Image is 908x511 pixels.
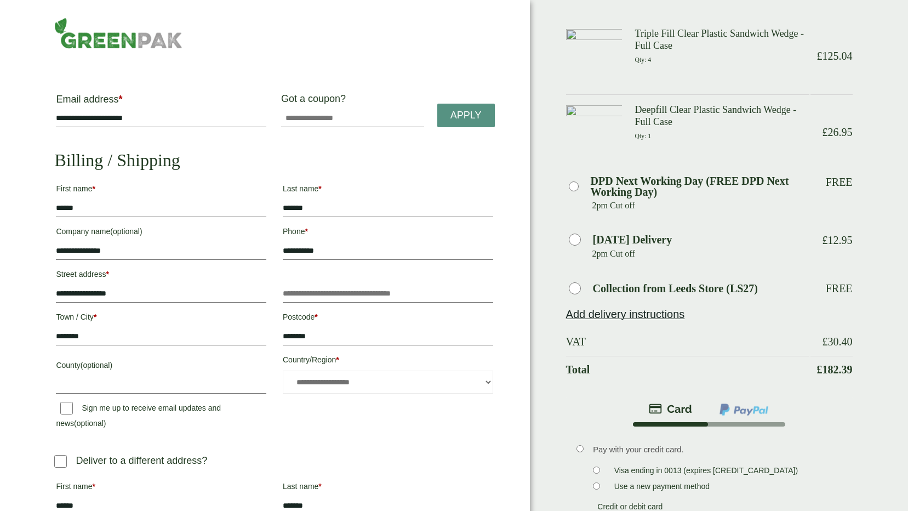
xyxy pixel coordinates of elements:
small: Qty: 1 [635,133,651,140]
abbr: required [336,355,339,364]
label: Visa ending in 0013 (expires [CREDIT_CARD_DATA]) [610,466,802,478]
bdi: 26.95 [823,126,853,138]
label: DPD Next Working Day (FREE DPD Next Working Day) [591,175,809,197]
abbr: required [106,270,108,279]
label: Company name [56,224,266,242]
label: Got a coupon? [281,93,350,110]
img: stripe.png [649,402,692,416]
p: Free [826,282,853,295]
span: £ [823,234,828,246]
label: Sign me up to receive email updates and news [56,404,221,431]
th: VAT [566,328,809,355]
span: (optional) [110,227,142,236]
span: £ [817,364,823,376]
abbr: required [315,313,317,321]
span: (optional) [81,361,112,370]
label: Email address [56,94,266,110]
p: Deliver to a different address? [76,453,207,468]
small: Qty: 4 [635,56,651,64]
label: Town / City [56,309,266,328]
h2: Billing / Shipping [54,150,494,171]
p: 2pm Cut off [592,246,809,262]
span: £ [817,50,823,62]
abbr: required [118,94,122,105]
p: 2pm Cut off [592,197,809,214]
label: Phone [283,224,493,242]
input: Sign me up to receive email updates and news(optional) [60,402,73,415]
label: Use a new payment method [610,482,714,494]
abbr: required [93,482,95,491]
abbr: required [305,227,307,236]
abbr: required [318,184,321,193]
abbr: required [318,482,321,491]
th: Total [566,356,809,383]
span: £ [823,336,828,348]
label: Last name [283,479,493,497]
span: (optional) [74,419,106,428]
bdi: 12.95 [823,234,853,246]
p: Free [826,175,853,189]
label: First name [56,479,266,497]
label: First name [56,181,266,200]
label: Country/Region [283,352,493,371]
p: Pay with your credit card. [593,444,837,456]
label: Street address [56,266,266,285]
img: GreenPak Supplies [54,18,182,49]
abbr: required [94,313,96,321]
label: County [56,357,266,376]
label: Last name [283,181,493,200]
label: [DATE] Delivery [593,234,672,245]
a: Apply [437,104,495,127]
a: Add delivery instructions [566,308,685,320]
img: ppcp-gateway.png [718,402,769,417]
span: £ [823,126,828,138]
span: Apply [450,110,482,122]
h3: Triple Fill Clear Plastic Sandwich Wedge - Full Case [635,28,809,52]
abbr: required [93,184,95,193]
bdi: 30.40 [823,336,853,348]
h3: Deepfill Clear Plastic Sandwich Wedge - Full Case [635,104,809,128]
bdi: 182.39 [817,364,853,376]
label: Collection from Leeds Store (LS27) [593,283,758,294]
bdi: 125.04 [817,50,853,62]
label: Postcode [283,309,493,328]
